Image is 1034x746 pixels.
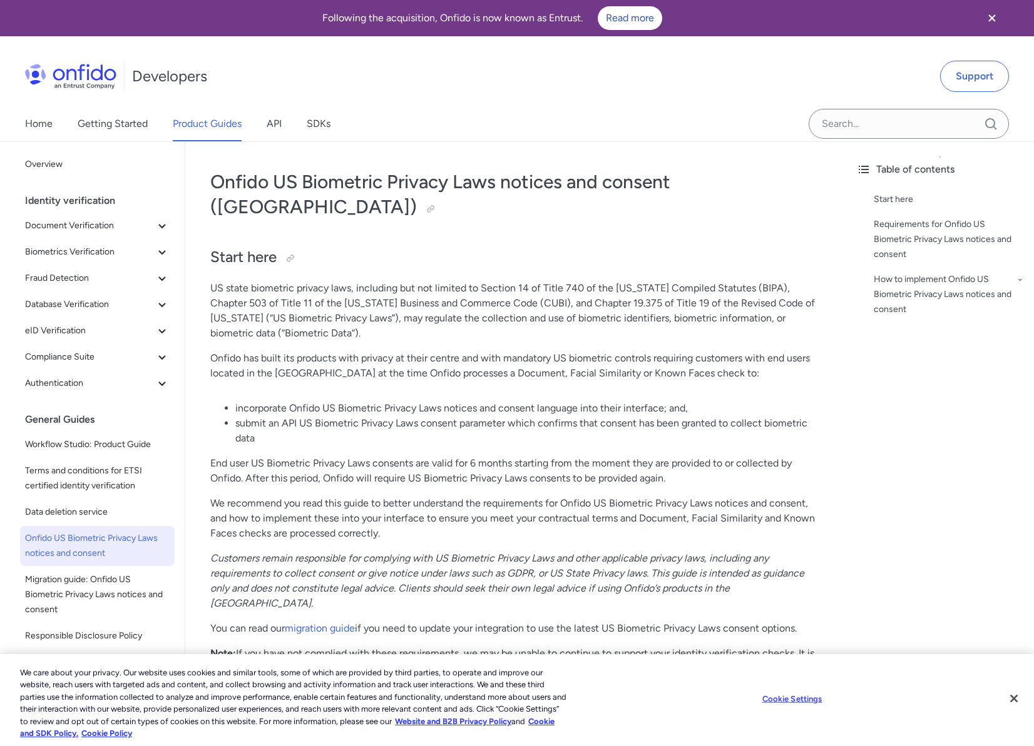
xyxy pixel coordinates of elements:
span: Responsible Disclosure Policy [25,628,170,643]
p: Onfido has built its products with privacy at their centre and with mandatory US biometric contro... [210,351,821,381]
strong: Note: [210,647,236,659]
a: Overview [20,152,175,177]
a: How to implement Onfido US Biometric Privacy Laws notices and consent [874,272,1024,317]
p: End user US Biometric Privacy Laws consents are valid for 6 months starting from the moment they ... [210,456,821,486]
p: US state biometric privacy laws, including but not limited to Section 14 of Title 740 of the [US_... [210,281,821,341]
a: More information about our cookie policy., opens in a new tab [395,717,511,726]
em: Customers remain responsible for complying with US Biometric Privacy Laws and other applicable pr... [210,552,804,609]
div: Identity verification [25,188,180,213]
p: You can read our if you need to update your integration to use the latest US Biometric Privacy La... [210,621,821,636]
a: Data deletion service [20,500,175,525]
a: Read more [598,6,662,30]
span: Terms and conditions for ETSI certified identity verification [25,463,170,493]
span: Overview [25,157,170,172]
button: Cookie Settings [753,687,831,712]
h1: Onfido US Biometric Privacy Laws notices and consent ([GEOGRAPHIC_DATA]) [210,169,821,219]
div: Table of contents [856,162,1024,177]
span: Compliance Suite [25,350,155,365]
button: Database Verification [20,292,175,317]
span: eID Verification [25,323,155,338]
a: Requirements for Onfido US Biometric Privacy Laws notices and consent [874,217,1024,262]
div: General Guides [25,407,180,432]
div: Following the acquisition, Onfido is now known as Entrust. [15,6,969,30]
a: Cookie Policy [81,728,132,738]
a: migration guide [285,622,355,634]
img: Onfido Logo [25,64,116,89]
a: Terms and conditions for ETSI certified identity verification [20,458,175,498]
li: incorporate Onfido US Biometric Privacy Laws notices and consent language into their interface; and, [235,401,821,416]
input: Onfido search input field [809,109,1009,139]
h2: Start here [210,247,821,268]
a: Responsible Disclosure Policy [20,623,175,648]
button: Document Verification [20,213,175,238]
button: Biometrics Verification [20,239,175,265]
span: Workflow Studio: Product Guide [25,437,170,452]
a: Home [25,106,53,141]
span: Document Verification [25,218,155,233]
p: We recommend you read this guide to better understand the requirements for Onfido US Biometric Pr... [210,496,821,541]
span: Authentication [25,376,155,391]
div: We care about your privacy. Our website uses cookies and similar tools, some of which are provide... [20,667,569,740]
button: Fraud Detection [20,266,175,291]
span: Data deletion service [25,505,170,520]
p: If you have not complied with these requirements, we may be unable to continue to support your id... [210,646,821,676]
a: Product Guides [173,106,242,141]
h1: Developers [132,66,207,86]
a: Getting Started [78,106,148,141]
span: Database Verification [25,297,155,312]
button: Authentication [20,371,175,396]
button: Close [1000,685,1028,712]
a: Onfido US Biometric Privacy Laws notices and consent [20,526,175,566]
a: API [267,106,282,141]
a: Support [940,61,1009,92]
button: Compliance Suite [20,345,175,370]
span: Onfido US Biometric Privacy Laws notices and consent [25,531,170,561]
button: eID Verification [20,318,175,343]
a: Start here [874,192,1024,207]
span: Fraud Detection [25,271,155,286]
li: submit an API US Biometric Privacy Laws consent parameter which confirms that consent has been gr... [235,416,821,446]
span: Biometrics Verification [25,244,155,260]
button: Close banner [969,3,1015,34]
a: Workflow Studio: Product Guide [20,432,175,457]
a: SDKs [307,106,330,141]
a: Migration guide: Onfido US Biometric Privacy Laws notices and consent [20,567,175,622]
svg: Close banner [985,11,1000,26]
span: Migration guide: Onfido US Biometric Privacy Laws notices and consent [25,572,170,617]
